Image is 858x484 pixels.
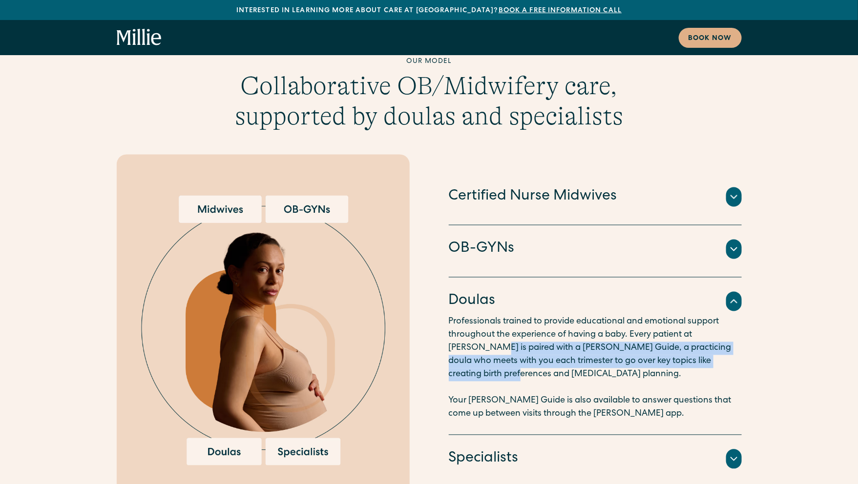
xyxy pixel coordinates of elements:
h3: Collaborative OB/Midwifery care, supported by doulas and specialists [232,71,626,132]
p: Professionals trained to provide educational and emotional support throughout the experience of h... [449,316,742,421]
h4: Doulas [449,291,496,312]
div: Book now [689,34,732,44]
img: Pregnant woman surrounded by options for maternity care providers, including midwives, OB-GYNs, d... [141,196,385,465]
a: Book now [679,28,742,48]
h4: Certified Nurse Midwives [449,187,617,207]
div: Our model [232,57,626,67]
h4: OB-GYNs [449,239,515,260]
a: Book a free information call [499,7,622,14]
h4: Specialists [449,449,519,469]
a: home [117,29,162,46]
